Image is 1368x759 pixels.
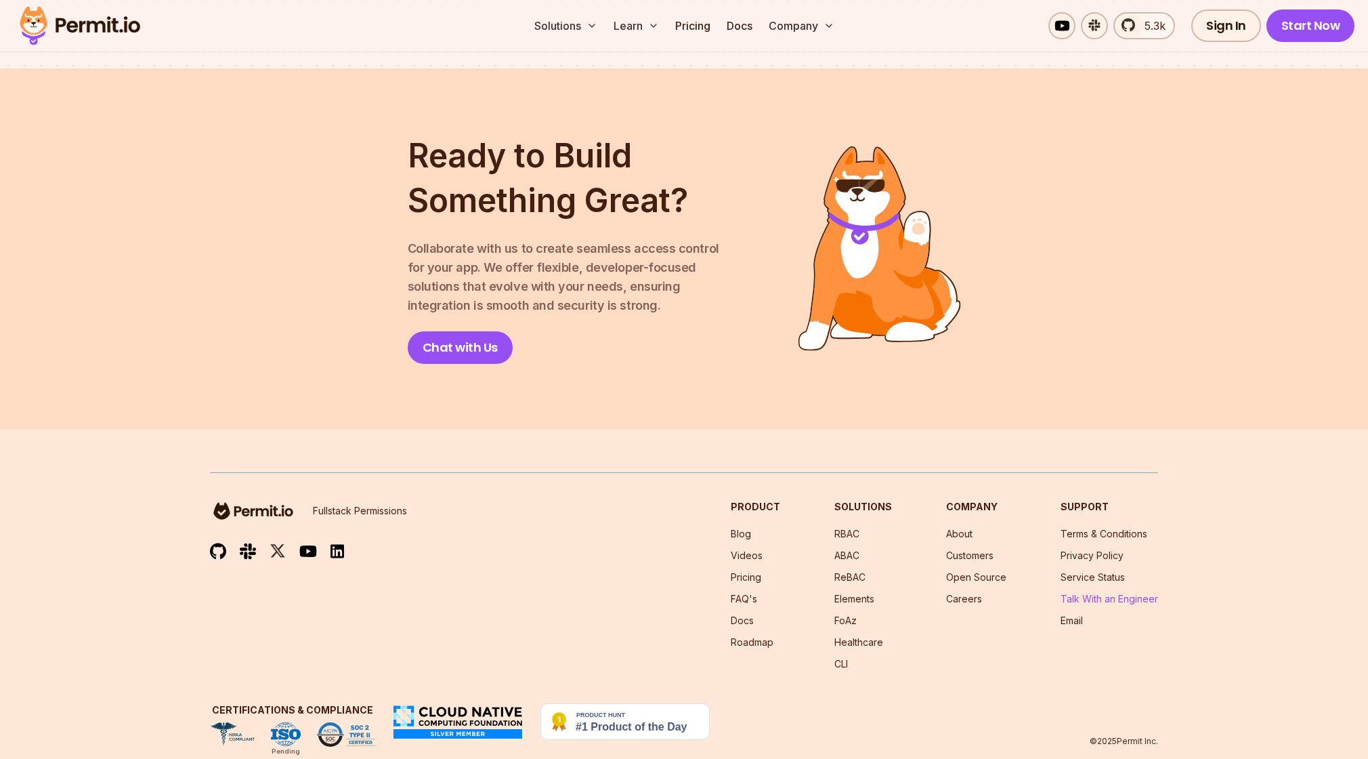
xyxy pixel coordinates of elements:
a: RBAC [834,528,859,539]
h3: Company [946,500,1006,514]
h3: Solutions [834,500,892,514]
a: Careers [946,593,982,604]
img: github [210,543,226,560]
img: lover [798,146,961,351]
img: ISO [271,722,301,747]
a: Elements [834,593,874,604]
span: solutions that evolve with your needs, ensuring [408,277,719,296]
img: logo [210,500,297,522]
img: Permit.io - Never build permissions again | Product Hunt [540,703,710,740]
a: Terms & Conditions [1061,528,1147,539]
a: CLI [834,658,848,670]
a: Open Source [946,571,1006,583]
a: About [946,528,972,539]
a: 5.3k [1113,12,1175,39]
span: for your app. We offer flexible, developer-focused [408,258,719,277]
img: youtube [299,543,317,559]
a: Talk With an Engineer [1061,593,1158,604]
a: Blog [731,528,751,539]
img: Permit logo [14,3,146,49]
a: Privacy Policy [1061,550,1124,561]
h2: Ready to Build Something Great? [408,134,754,223]
h3: Product [731,500,780,514]
a: Email [1061,615,1083,626]
p: © 2025 Permit Inc. [1090,736,1158,747]
button: Company [763,12,840,39]
h3: Support [1061,500,1158,514]
span: Collaborate with us to create seamless access control [408,239,719,258]
a: Service Status [1061,571,1125,583]
a: FoAz [834,615,857,626]
a: Pricing [731,571,761,583]
a: Healthcare [834,636,883,648]
a: Sign In [1191,9,1261,42]
a: Customers [946,550,993,561]
h3: Certifications & Compliance [210,703,375,717]
a: Pricing [670,12,716,39]
a: Docs [721,12,758,39]
a: Chat with Us [408,331,513,364]
a: FAQ's [731,593,757,604]
a: Docs [731,615,754,626]
a: Roadmap [731,636,773,648]
img: SOC [317,722,375,747]
a: Start Now [1266,9,1355,42]
img: HIPAA [210,722,255,747]
span: 5.3k [1136,18,1166,34]
button: Solutions [529,12,603,39]
img: linkedin [330,543,344,559]
button: Learn [608,12,664,39]
p: Fullstack Permissions [313,504,407,518]
p: integration is smooth and security is strong. [408,239,719,315]
img: twitter [270,543,286,560]
a: ReBAC [834,571,865,583]
a: Videos [731,550,763,561]
img: slack [240,542,256,560]
div: Pending [272,746,300,757]
a: ABAC [834,550,859,561]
